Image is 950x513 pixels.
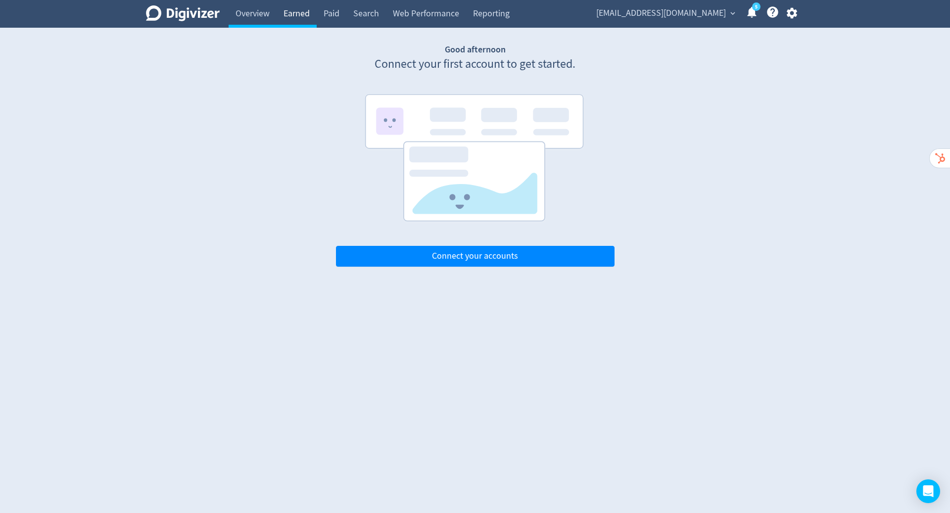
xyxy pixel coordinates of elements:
[596,5,726,21] span: [EMAIL_ADDRESS][DOMAIN_NAME]
[336,250,615,262] a: Connect your accounts
[336,44,615,56] h1: Good afternoon
[336,56,615,73] p: Connect your first account to get started.
[593,5,738,21] button: [EMAIL_ADDRESS][DOMAIN_NAME]
[916,479,940,503] div: Open Intercom Messenger
[432,252,518,261] span: Connect your accounts
[755,3,758,10] text: 5
[728,9,737,18] span: expand_more
[336,246,615,267] button: Connect your accounts
[752,2,760,11] a: 5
